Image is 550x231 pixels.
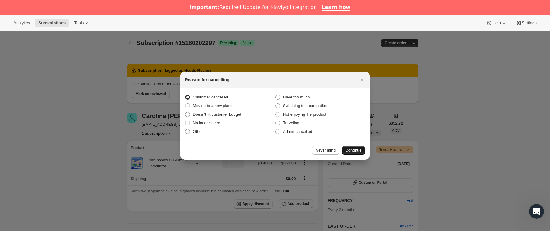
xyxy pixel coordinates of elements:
[312,146,339,155] button: Never mind
[283,95,310,99] span: Have too much
[13,21,30,25] span: Analytics
[283,129,312,134] span: Admin cancelled
[283,112,326,117] span: Not enjoying the product
[492,21,501,25] span: Help
[190,4,220,10] b: Important:
[483,19,510,27] button: Help
[512,19,540,27] button: Settings
[529,204,544,219] iframe: Intercom live chat
[358,75,366,84] button: Cerrar
[322,4,350,11] a: Learn how
[193,103,232,108] span: Moving to a new place
[316,148,336,153] span: Never mind
[74,21,84,25] span: Tools
[38,21,66,25] span: Subscriptions
[522,21,537,25] span: Settings
[193,121,220,125] span: No longer need
[346,148,361,153] span: Continue
[10,19,33,27] button: Analytics
[193,129,203,134] span: Other
[283,121,299,125] span: Traveling
[193,112,241,117] span: Doesn't fit customer budget
[71,19,94,27] button: Tools
[283,103,327,108] span: Switching to a competitor
[342,146,365,155] button: Continue
[190,4,317,10] div: Required Update for Klaviyo Integration
[185,77,229,83] h2: Reason for cancelling
[193,95,228,99] span: Customer cancelled
[35,19,69,27] button: Subscriptions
